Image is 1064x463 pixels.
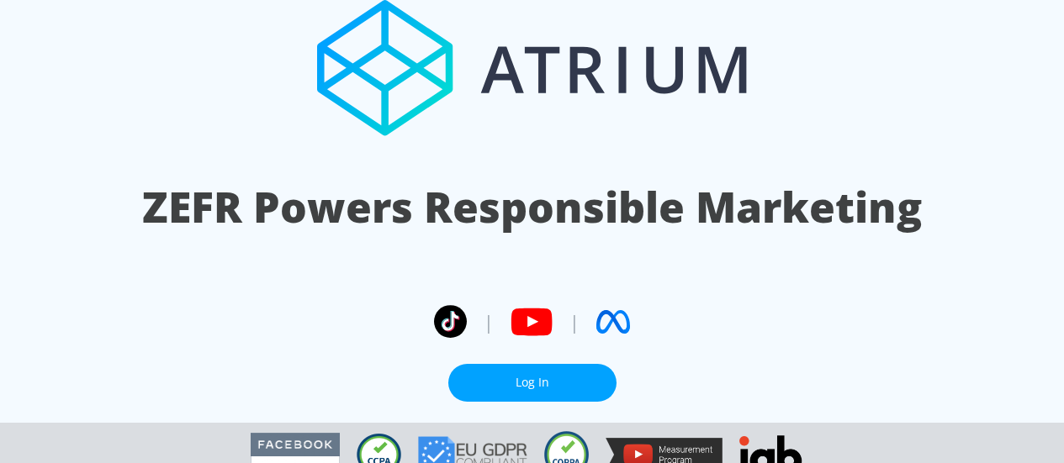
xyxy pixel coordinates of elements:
[448,364,617,402] a: Log In
[484,309,494,334] span: |
[569,309,580,334] span: |
[142,178,922,236] h1: ZEFR Powers Responsible Marketing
